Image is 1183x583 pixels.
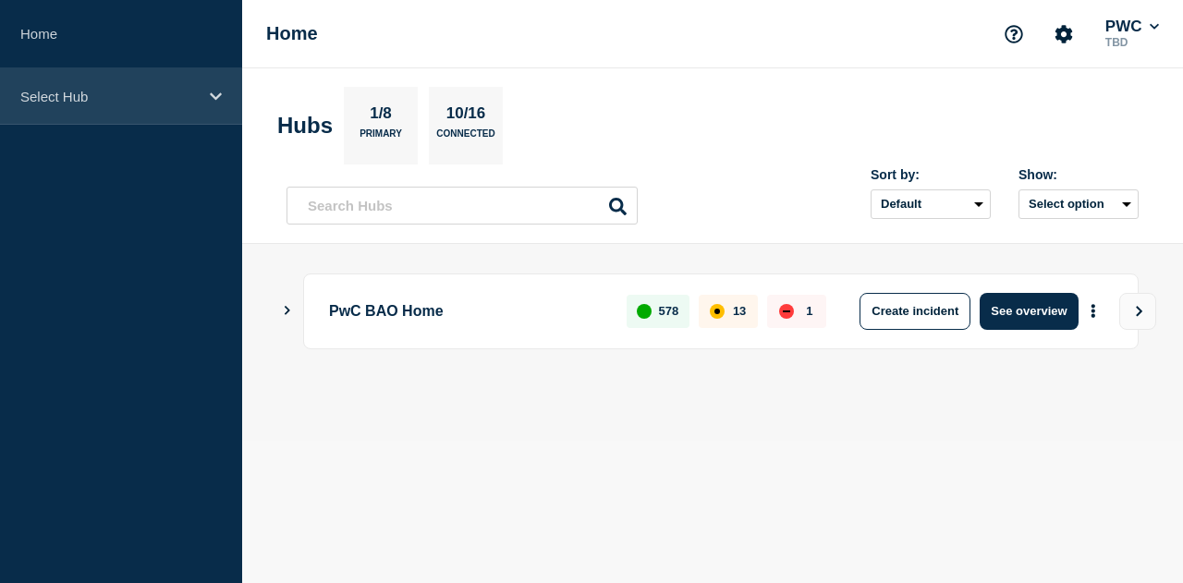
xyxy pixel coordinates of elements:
div: up [637,304,652,319]
p: PwC BAO Home [329,293,605,330]
p: Connected [436,128,494,148]
button: Account settings [1044,15,1083,54]
button: Show Connected Hubs [283,304,292,318]
button: Create incident [860,293,970,330]
p: TBD [1102,36,1163,49]
input: Search Hubs [287,187,638,225]
div: affected [710,304,725,319]
button: Support [994,15,1033,54]
h1: Home [266,23,318,44]
p: 10/16 [439,104,493,128]
div: Sort by: [871,167,991,182]
button: View [1119,293,1156,330]
div: Show: [1018,167,1139,182]
p: Select Hub [20,89,198,104]
button: More actions [1081,294,1105,328]
div: down [779,304,794,319]
p: Primary [360,128,402,148]
button: PWC [1102,18,1163,36]
p: 578 [659,304,679,318]
button: See overview [980,293,1078,330]
h2: Hubs [277,113,333,139]
p: 1 [806,304,812,318]
p: 1/8 [363,104,399,128]
select: Sort by [871,189,991,219]
p: 13 [733,304,746,318]
button: Select option [1018,189,1139,219]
